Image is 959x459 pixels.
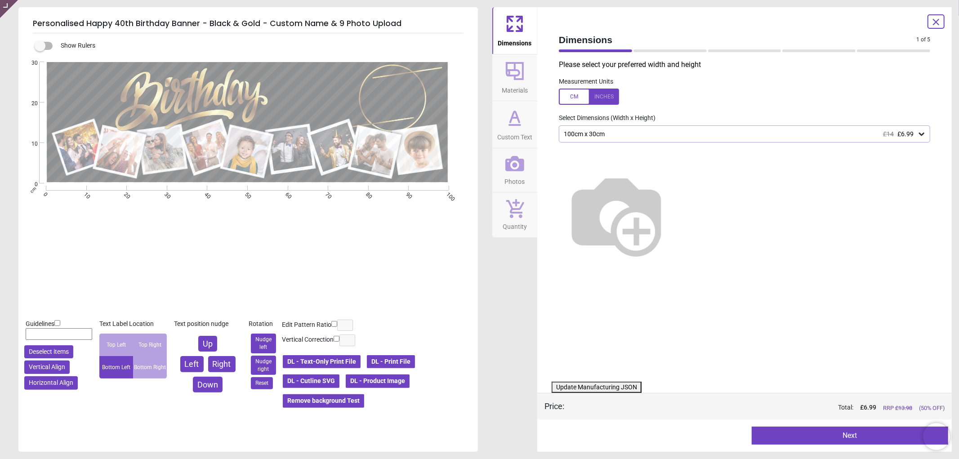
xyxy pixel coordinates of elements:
div: Top Right [133,334,167,356]
label: Select Dimensions (Width x Height) [552,114,656,123]
span: 6.99 [864,404,876,411]
button: Deselect items [24,345,73,359]
span: Dimensions [559,33,916,46]
button: Photos [492,148,537,192]
button: Nudge right [251,356,276,375]
div: Text Label Location [99,320,167,329]
label: Vertical Correction [282,335,334,344]
button: Down [193,377,223,392]
button: Left [180,356,204,372]
button: DL - Product Image [345,374,410,389]
button: Quantity [492,192,537,237]
span: (50% OFF) [919,404,945,412]
button: Up [198,336,217,352]
div: Top Left [99,334,133,356]
span: £14 [883,130,894,138]
p: Please select your preferred width and height [559,60,937,70]
button: Next [752,427,948,445]
button: Dimensions [492,7,537,54]
span: Quantity [503,218,527,232]
span: 30 [21,59,38,67]
button: Horizontal Align [24,376,78,390]
div: 100cm x 30cm [563,130,917,138]
span: £6.99 [897,130,914,138]
div: Price : [544,401,564,412]
button: Vertical Align [24,361,70,374]
div: Show Rulers [40,40,478,51]
div: Bottom Right [133,356,167,379]
div: Rotation [249,320,278,329]
span: Photos [505,173,525,187]
button: Nudge left [251,334,276,353]
div: Bottom Left [99,356,133,379]
button: Materials [492,54,537,101]
button: Remove background Test [282,393,365,409]
h5: Personalised Happy 40th Birthday Banner - Black & Gold - Custom Name & 9 Photo Upload [33,14,464,33]
span: Materials [502,82,528,95]
span: £ 13.98 [895,405,912,411]
img: Helper for size comparison [559,157,674,272]
button: DL - Cutline SVG [282,374,340,389]
span: Guidelines [26,320,54,327]
button: Update Manufacturing JSON [552,382,642,393]
span: Custom Text [497,129,532,142]
button: Reset [251,377,273,389]
button: DL - Text-Only Print File [282,354,361,370]
label: Edit Pattern Ratio [282,321,331,330]
button: Custom Text [492,101,537,148]
span: RRP [883,404,912,412]
span: Dimensions [498,35,532,48]
button: DL - Print File [366,354,416,370]
span: 1 of 5 [916,36,930,44]
div: Text position nudge [174,320,241,329]
span: £ [860,403,876,412]
button: Right [208,356,236,372]
label: Measurement Units [559,77,613,86]
div: Total: [578,403,945,412]
iframe: Brevo live chat [923,423,950,450]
